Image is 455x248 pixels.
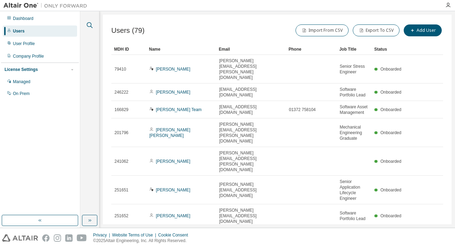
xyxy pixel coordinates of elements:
[114,187,128,193] span: 251651
[340,210,368,221] span: Software Portfolio Lead
[114,66,126,72] span: 79410
[13,16,33,21] div: Dashboard
[380,67,401,72] span: Onboarded
[13,79,30,85] div: Managed
[112,232,158,238] div: Website Terms of Use
[296,24,349,36] button: Import From CSV
[114,44,143,55] div: MDH ID
[156,213,191,218] a: [PERSON_NAME]
[77,234,87,242] img: youtube.svg
[13,28,24,34] div: Users
[219,87,283,98] span: [EMAIL_ADDRESS][DOMAIN_NAME]
[54,234,61,242] img: instagram.svg
[219,182,283,198] span: [PERSON_NAME][EMAIL_ADDRESS][DOMAIN_NAME]
[219,58,283,80] span: [PERSON_NAME][EMAIL_ADDRESS][PERSON_NAME][DOMAIN_NAME]
[114,130,128,136] span: 201796
[149,127,190,138] a: [PERSON_NAME] [PERSON_NAME]
[289,44,334,55] div: Phone
[156,90,191,95] a: [PERSON_NAME]
[219,207,283,224] span: [PERSON_NAME][EMAIL_ADDRESS][DOMAIN_NAME]
[158,232,192,238] div: Cookie Consent
[5,67,38,72] div: License Settings
[219,122,283,144] span: [PERSON_NAME][EMAIL_ADDRESS][PERSON_NAME][DOMAIN_NAME]
[3,2,91,9] img: Altair One
[13,91,30,96] div: On Prem
[339,44,368,55] div: Job Title
[65,234,73,242] img: linkedin.svg
[340,179,368,201] span: Senior Application Lifecycle Engineer
[289,107,316,112] span: 01372 758104
[114,107,128,112] span: 166829
[111,27,144,35] span: Users (79)
[93,238,192,244] p: © 2025 Altair Engineering, Inc. All Rights Reserved.
[114,89,128,95] span: 246222
[380,130,401,135] span: Onboarded
[219,44,283,55] div: Email
[340,64,368,75] span: Senior Stress Engineer
[114,213,128,219] span: 251652
[93,232,112,238] div: Privacy
[340,87,368,98] span: Software Portfolio Lead
[340,104,368,115] span: Software Asset Management
[2,234,38,242] img: altair_logo.svg
[42,234,50,242] img: facebook.svg
[374,44,403,55] div: Status
[156,188,191,192] a: [PERSON_NAME]
[13,53,44,59] div: Company Profile
[353,24,400,36] button: Export To CSV
[219,150,283,173] span: [PERSON_NAME][EMAIL_ADDRESS][PERSON_NAME][DOMAIN_NAME]
[340,124,368,141] span: Mechanical Engineering Graduate
[380,213,401,218] span: Onboarded
[219,104,283,115] span: [EMAIL_ADDRESS][DOMAIN_NAME]
[380,188,401,192] span: Onboarded
[380,90,401,95] span: Onboarded
[114,159,128,164] span: 241062
[13,41,35,46] div: User Profile
[380,107,401,112] span: Onboarded
[149,44,213,55] div: Name
[156,67,191,72] a: [PERSON_NAME]
[156,159,191,164] a: [PERSON_NAME]
[404,24,442,36] button: Add User
[156,107,202,112] a: [PERSON_NAME] Team
[380,159,401,164] span: Onboarded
